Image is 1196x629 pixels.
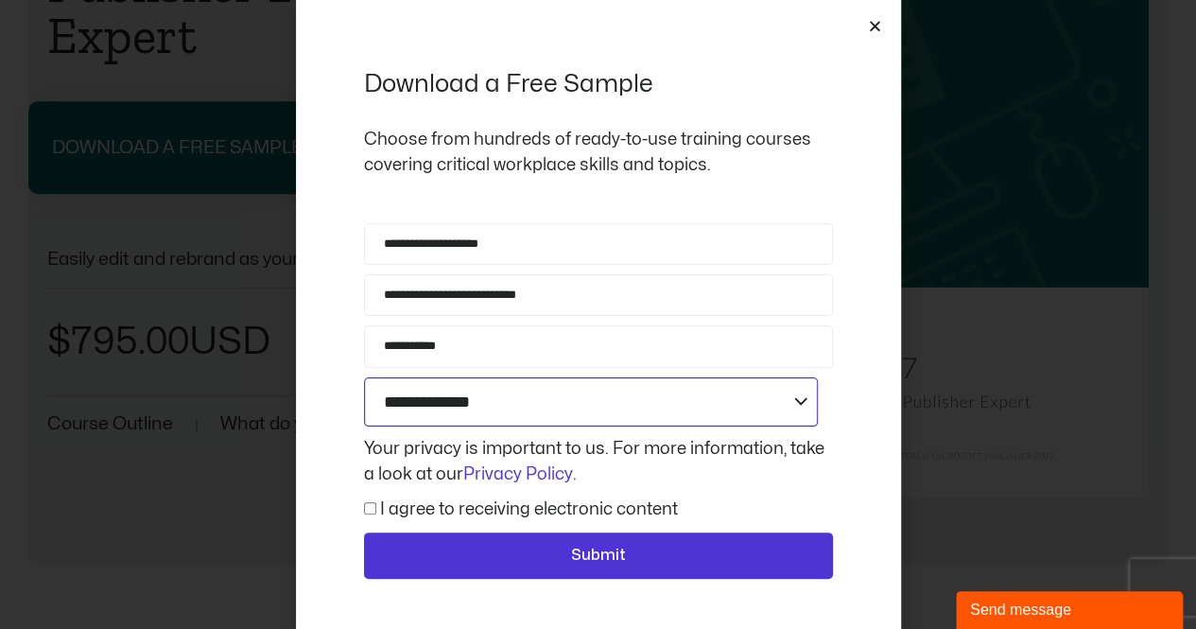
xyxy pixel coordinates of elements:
[359,436,838,487] div: Your privacy is important to us. For more information, take a look at our .
[571,544,626,568] span: Submit
[364,68,833,100] h2: Download a Free Sample
[364,533,833,580] button: Submit
[956,587,1187,629] iframe: chat widget
[380,501,678,517] label: I agree to receiving electronic content
[463,466,573,482] a: Privacy Policy
[868,19,882,33] a: Close
[364,127,833,178] p: Choose from hundreds of ready-to-use training courses covering critical workplace skills and topics.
